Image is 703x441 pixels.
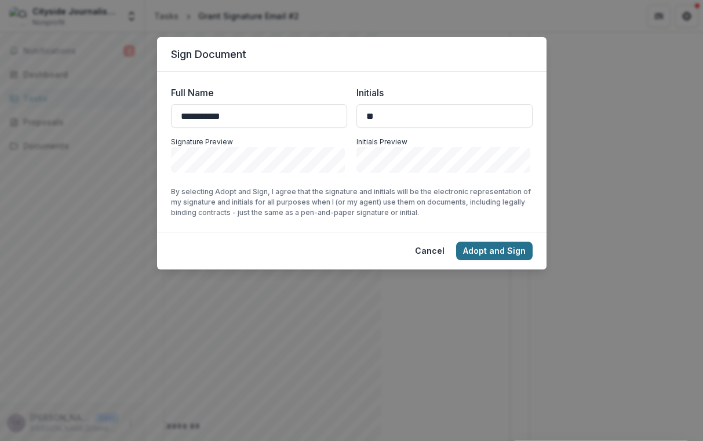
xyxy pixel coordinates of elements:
[356,137,533,147] p: Initials Preview
[157,37,547,72] header: Sign Document
[356,86,526,100] label: Initials
[408,242,451,260] button: Cancel
[171,137,347,147] p: Signature Preview
[171,86,340,100] label: Full Name
[456,242,533,260] button: Adopt and Sign
[171,187,533,218] p: By selecting Adopt and Sign, I agree that the signature and initials will be the electronic repre...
